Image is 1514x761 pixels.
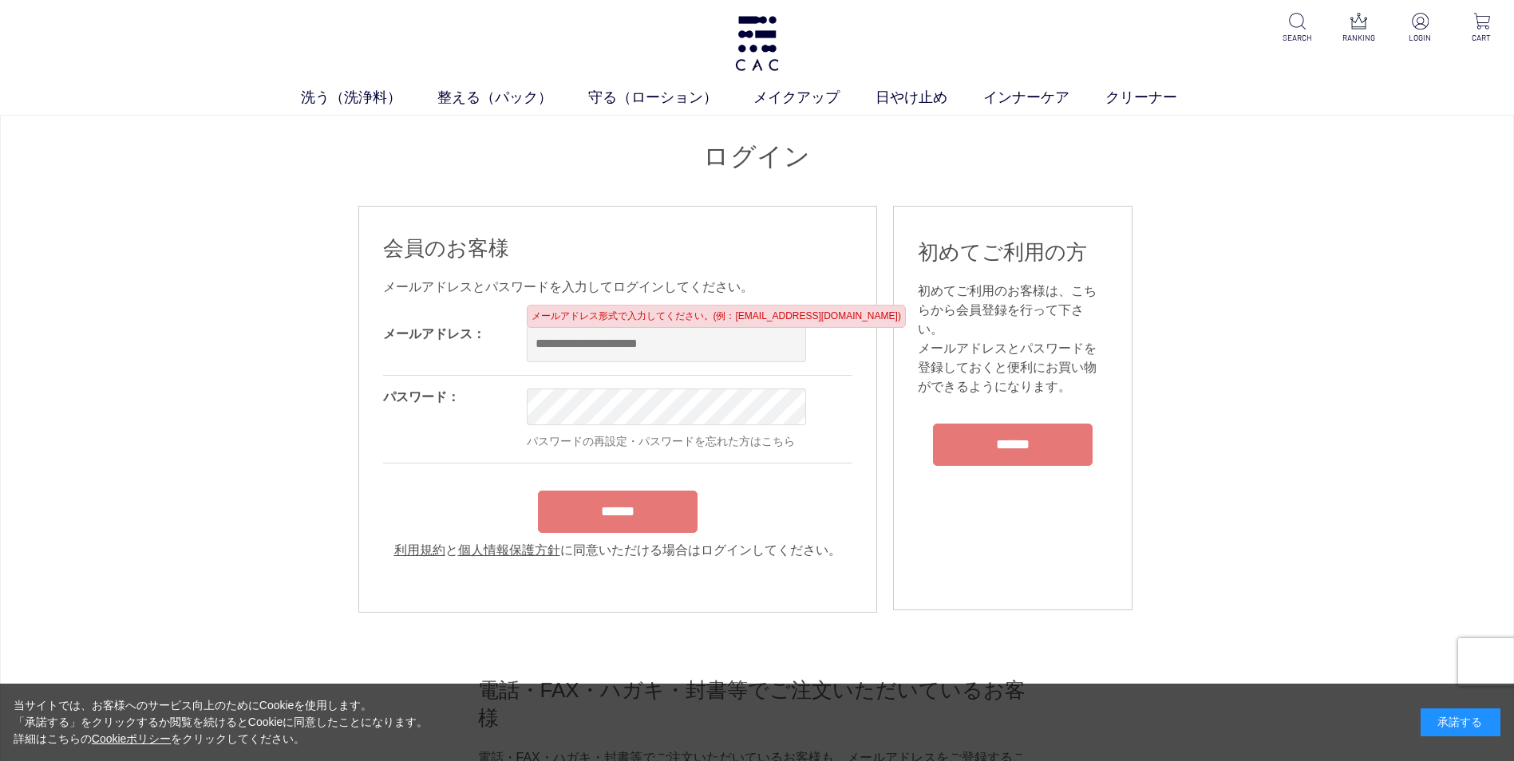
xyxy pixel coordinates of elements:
a: 整える（パック） [437,87,588,108]
a: 守る（ローション） [588,87,753,108]
p: LOGIN [1401,32,1440,44]
span: 会員のお客様 [383,236,509,260]
a: SEARCH [1278,13,1317,44]
a: 日やけ止め [876,87,983,108]
div: 当サイトでは、お客様へのサービス向上のためにCookieを使用します。 「承諾する」をクリックするか閲覧を続けるとCookieに同意したことになります。 詳細はこちらの をクリックしてください。 [14,697,429,747]
a: パスワードの再設定・パスワードを忘れた方はこちら [527,435,795,448]
label: メールアドレス： [383,327,485,341]
div: メールアドレスとパスワードを入力してログインしてください。 [383,278,852,297]
div: と に同意いただける場合はログインしてください。 [383,541,852,560]
a: 洗う（洗浄料） [301,87,437,108]
div: 初めてご利用のお客様は、こちらから会員登録を行って下さい。 メールアドレスとパスワードを登録しておくと便利にお買い物ができるようになります。 [918,282,1108,396]
h1: ログイン [358,140,1156,174]
a: インナーケア [983,87,1105,108]
a: 個人情報保護方針 [458,543,560,557]
a: 利用規約 [394,543,445,557]
img: logo [733,16,781,71]
a: Cookieポリシー [92,732,172,745]
div: 承諾する [1421,708,1500,736]
a: クリーナー [1105,87,1213,108]
span: 初めてご利用の方 [918,240,1087,264]
div: メールアドレス形式で入力してください。(例：[EMAIL_ADDRESS][DOMAIN_NAME]) [527,305,906,328]
label: パスワード： [383,390,460,404]
a: LOGIN [1401,13,1440,44]
h2: 電話・FAX・ハガキ・封書等でご注文いただいているお客様 [478,676,1037,731]
a: メイクアップ [753,87,876,108]
p: RANKING [1339,32,1378,44]
p: CART [1462,32,1501,44]
a: RANKING [1339,13,1378,44]
a: CART [1462,13,1501,44]
p: SEARCH [1278,32,1317,44]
